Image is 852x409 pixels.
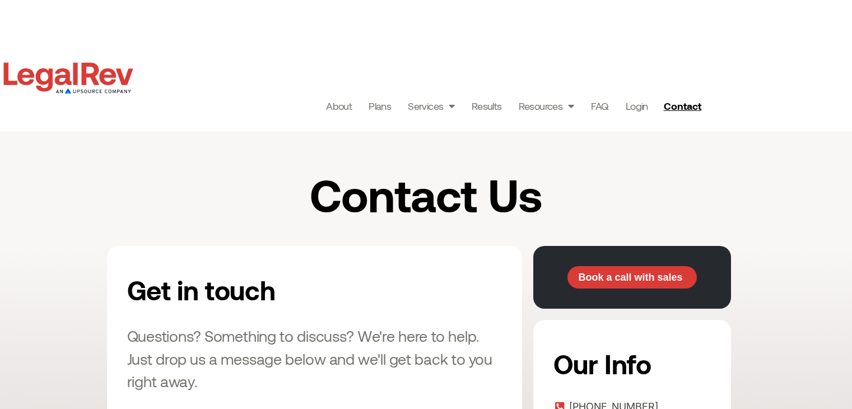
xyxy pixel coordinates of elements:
[326,98,648,114] nav: Menu
[553,340,707,387] h2: Our Info
[127,324,502,393] h3: Questions? Something to discuss? We're here to help. Just drop us a message below and we'll get b...
[591,98,609,114] a: FAQ
[567,266,697,289] a: Book a call with sales
[659,97,709,115] a: Contact
[369,98,391,114] a: Plans
[472,98,502,114] a: Results
[127,266,389,313] h2: Get in touch
[664,101,701,111] span: Contact
[203,171,650,218] h1: Contact Us
[519,98,574,114] a: Resources
[408,98,455,114] a: Services
[578,272,682,282] span: Book a call with sales
[326,98,352,114] a: About
[626,98,648,114] a: Login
